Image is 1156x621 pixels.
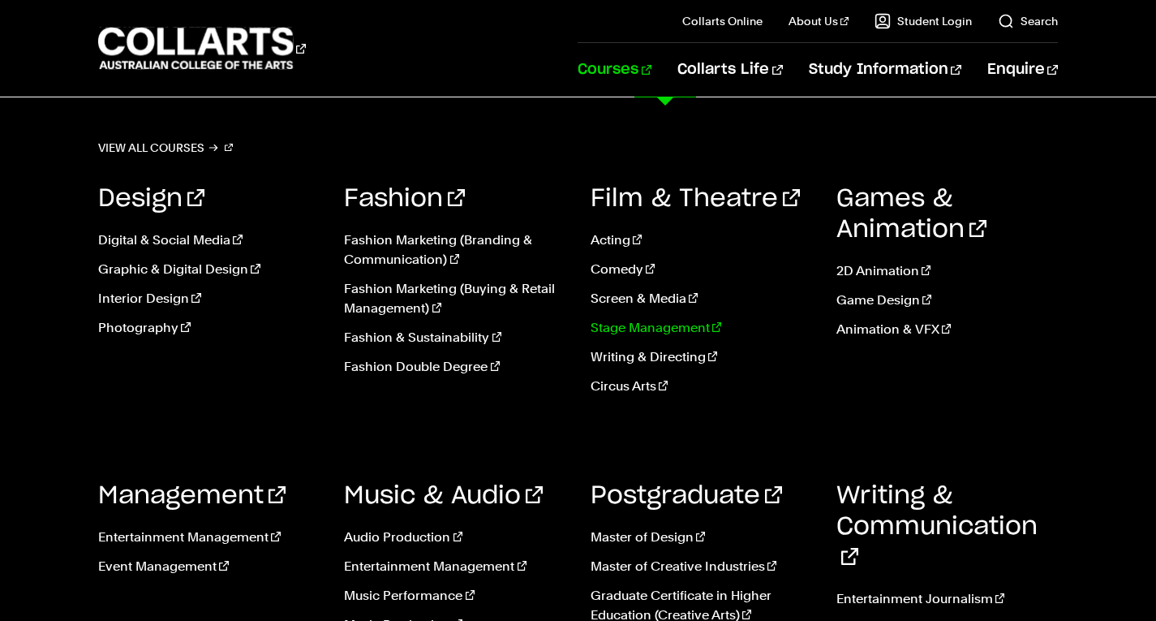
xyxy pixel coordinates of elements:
[344,357,565,377] a: Fashion Double Degree
[591,260,812,279] a: Comedy
[591,231,812,250] a: Acting
[591,528,812,547] a: Master of Design
[591,484,782,508] a: Postgraduate
[98,484,286,508] a: Management
[344,279,565,318] a: Fashion Marketing (Buying & Retail Management)
[98,231,320,250] a: Digital & Social Media
[578,43,651,97] a: Courses
[591,347,812,367] a: Writing & Directing
[836,291,1058,310] a: Game Design
[344,328,565,347] a: Fashion & Sustainability
[98,260,320,279] a: Graphic & Digital Design
[591,187,800,211] a: Film & Theatre
[591,557,812,576] a: Master of Creative Industries
[344,557,565,576] a: Entertainment Management
[809,43,961,97] a: Study Information
[98,557,320,576] a: Event Management
[836,320,1058,339] a: Animation & VFX
[987,43,1058,97] a: Enquire
[836,484,1038,570] a: Writing & Communication
[344,484,543,508] a: Music & Audio
[998,13,1058,29] a: Search
[98,289,320,308] a: Interior Design
[836,261,1058,281] a: 2D Animation
[98,528,320,547] a: Entertainment Management
[682,13,763,29] a: Collarts Online
[98,318,320,338] a: Photography
[98,25,306,71] div: Go to homepage
[789,13,849,29] a: About Us
[344,187,465,211] a: Fashion
[591,377,812,396] a: Circus Arts
[98,187,204,211] a: Design
[344,231,565,270] a: Fashion Marketing (Branding & Communication)
[344,528,565,547] a: Audio Production
[98,136,233,159] a: View all courses
[677,43,782,97] a: Collarts Life
[591,289,812,308] a: Screen & Media
[344,586,565,606] a: Music Performance
[591,318,812,338] a: Stage Management
[836,187,986,242] a: Games & Animation
[836,589,1058,609] a: Entertainment Journalism
[875,13,972,29] a: Student Login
